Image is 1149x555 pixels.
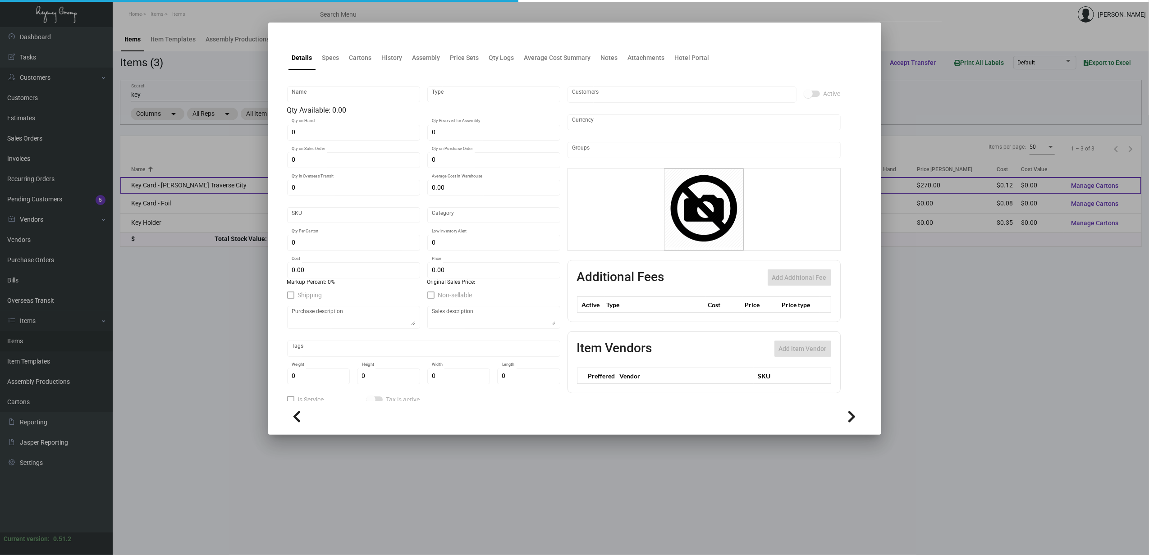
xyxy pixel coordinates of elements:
span: Add Additional Fee [772,274,827,281]
th: Preffered [577,368,615,384]
h2: Additional Fees [577,269,664,286]
button: Add item Vendor [774,341,831,357]
th: SKU [754,368,831,384]
div: Cartons [349,53,372,63]
div: Notes [601,53,618,63]
th: Type [604,297,705,313]
span: Shipping [298,290,322,300]
span: Active [824,88,841,99]
input: Add new.. [572,146,836,154]
th: Vendor [615,368,754,384]
div: Details [292,53,312,63]
th: Price type [779,297,820,313]
div: 0.51.2 [53,534,71,544]
div: Qty Logs [489,53,514,63]
div: Current version: [4,534,50,544]
button: Add Additional Fee [768,269,831,286]
th: Active [577,297,604,313]
div: Specs [322,53,339,63]
span: Tax is active [386,394,420,405]
div: Hotel Portal [675,53,710,63]
span: Is Service [298,394,324,405]
div: Price Sets [450,53,479,63]
th: Price [742,297,779,313]
span: Add item Vendor [779,345,827,352]
div: History [382,53,403,63]
th: Cost [705,297,742,313]
div: Average Cost Summary [524,53,591,63]
div: Qty Available: 0.00 [287,105,560,116]
h2: Item Vendors [577,341,652,357]
div: Assembly [412,53,440,63]
span: Non-sellable [438,290,472,300]
div: Attachments [628,53,665,63]
input: Add new.. [572,91,792,98]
